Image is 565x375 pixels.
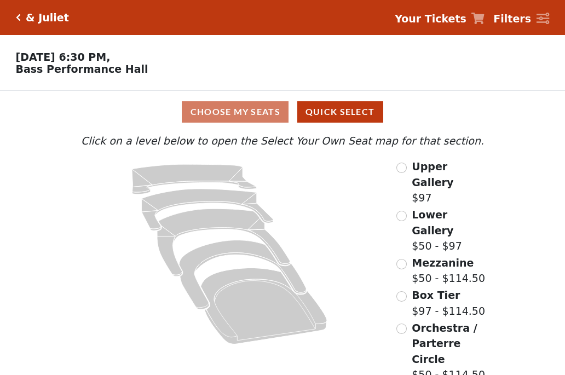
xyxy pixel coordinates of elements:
[142,189,274,230] path: Lower Gallery - Seats Available: 72
[412,289,460,301] span: Box Tier
[26,11,69,24] h5: & Juliet
[412,257,474,269] span: Mezzanine
[493,13,531,25] strong: Filters
[132,164,257,194] path: Upper Gallery - Seats Available: 313
[412,209,453,236] span: Lower Gallery
[412,159,487,206] label: $97
[412,255,485,286] label: $50 - $114.50
[395,11,485,27] a: Your Tickets
[412,322,477,365] span: Orchestra / Parterre Circle
[412,207,487,254] label: $50 - $97
[412,287,485,319] label: $97 - $114.50
[493,11,549,27] a: Filters
[201,268,327,344] path: Orchestra / Parterre Circle - Seats Available: 34
[395,13,466,25] strong: Your Tickets
[78,133,487,149] p: Click on a level below to open the Select Your Own Seat map for that section.
[16,14,21,21] a: Click here to go back to filters
[412,160,453,188] span: Upper Gallery
[297,101,383,123] button: Quick Select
